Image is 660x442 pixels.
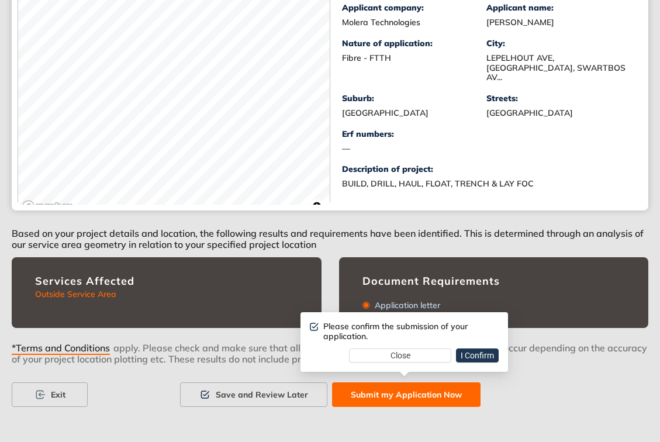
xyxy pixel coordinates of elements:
[349,348,451,362] button: Close
[180,382,327,407] button: Save and Review Later
[342,179,631,189] div: BUILD, DRILL, HAUL, FLOAT, TRENCH & LAY FOC
[497,72,502,82] span: ...
[486,94,631,103] div: Streets:
[342,94,486,103] div: Suburb:
[12,382,88,407] button: Exit
[35,275,298,288] div: Services Affected
[12,342,648,382] div: apply. Please check and make sure that all requirements have been met. Deviations may occur depen...
[12,210,648,257] div: Based on your project details and location, the following results and requirements have been iden...
[12,343,110,355] span: *Terms and Conditions
[370,301,440,310] div: Application letter
[486,108,631,118] div: [GEOGRAPHIC_DATA]
[461,349,494,362] span: I Confirm
[342,164,631,174] div: Description of project:
[486,53,631,82] div: LEPELHOUT AVE, WILDEVY AVE, MOEPEL AVE, KRAAIBESSIE AVE, SOETDORING AVE, SWARTBOS AVE, KIEPERSOL ...
[342,18,486,27] div: Molera Technologies
[342,53,486,63] div: Fibre - FTTH
[342,108,486,118] div: [GEOGRAPHIC_DATA]
[332,382,481,407] button: Submit my Application Now
[51,388,65,401] span: Exit
[313,200,320,213] span: Toggle attribution
[486,18,631,27] div: [PERSON_NAME]
[35,289,116,299] span: Outside Service Area
[342,3,486,13] div: Applicant company:
[351,388,462,401] span: Submit my Application Now
[342,129,486,139] div: Erf numbers:
[486,3,631,13] div: Applicant name:
[216,388,308,401] span: Save and Review Later
[391,349,410,362] span: Close
[22,200,73,213] a: Mapbox logo
[342,144,486,154] div: —
[323,322,499,341] div: Please confirm the submission of your application.
[342,39,486,49] div: Nature of application:
[486,39,631,49] div: City:
[12,342,113,350] button: *Terms and Conditions
[362,275,626,288] div: Document Requirements
[486,53,626,83] span: LEPELHOUT AVE, [GEOGRAPHIC_DATA], SWARTBOS AV
[456,348,499,362] button: I Confirm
